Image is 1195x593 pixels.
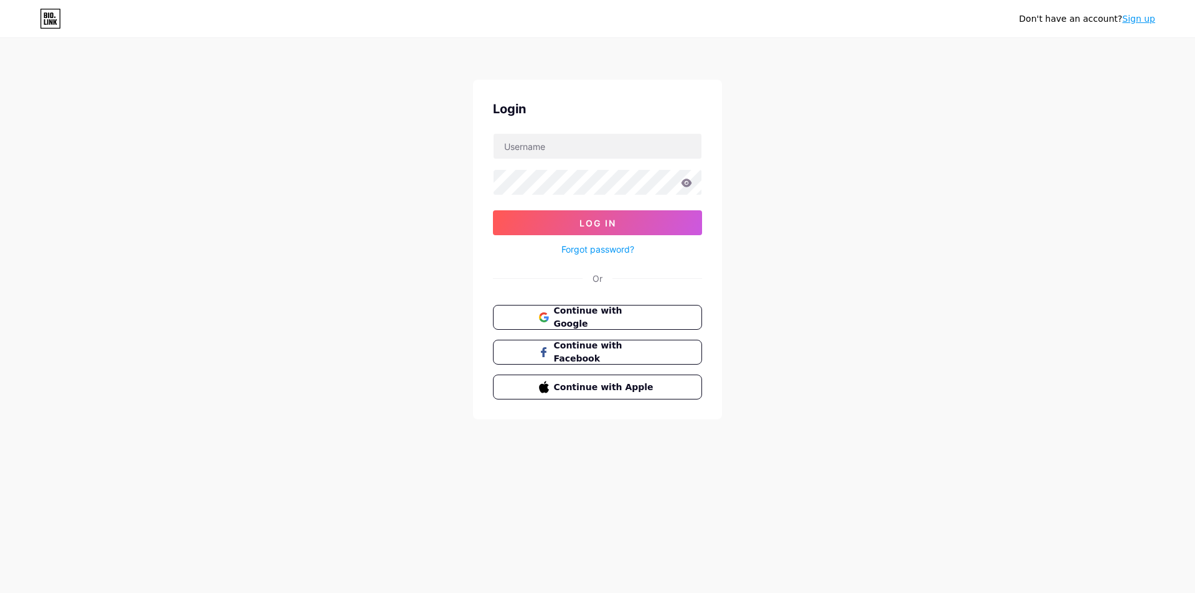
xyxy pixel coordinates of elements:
[554,304,657,330] span: Continue with Google
[593,272,602,285] div: Or
[493,210,702,235] button: Log In
[1019,12,1155,26] div: Don't have an account?
[493,100,702,118] div: Login
[554,339,657,365] span: Continue with Facebook
[493,305,702,330] button: Continue with Google
[493,375,702,399] button: Continue with Apple
[561,243,634,256] a: Forgot password?
[579,218,616,228] span: Log In
[1122,14,1155,24] a: Sign up
[494,134,701,159] input: Username
[493,340,702,365] button: Continue with Facebook
[554,381,657,394] span: Continue with Apple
